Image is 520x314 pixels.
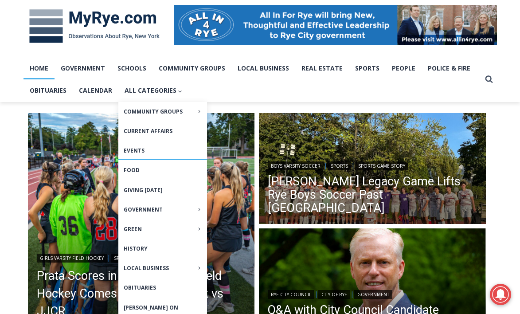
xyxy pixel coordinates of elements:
a: People [386,57,422,79]
a: Sports [328,161,351,170]
div: | | [268,288,477,299]
nav: Primary Navigation [23,57,481,102]
a: Sports Game Story [355,161,408,170]
a: Home [23,57,55,79]
button: Child menu of Community Groups [118,102,207,121]
a: Current Affairs [118,122,207,141]
a: Schools [111,57,152,79]
a: Police & Fire [422,57,477,79]
a: Sports [349,57,386,79]
a: Food [118,161,207,180]
a: [PERSON_NAME] Read Sanctuary Fall Fest: [DATE] [0,88,133,110]
div: | | [268,160,477,170]
button: View Search Form [481,71,497,87]
a: Events [118,141,207,160]
a: Government [354,290,392,299]
a: Government [55,57,111,79]
a: Rye City Council [268,290,314,299]
a: Girls Varsity Field Hockey [37,254,107,263]
button: Child menu of All Categories [118,79,189,102]
a: Community Groups [152,57,231,79]
img: MyRye.com [23,3,165,49]
a: Read More Felix Wismer’s Legacy Game Lifts Rye Boys Soccer Past Pleasantville [259,113,486,227]
a: History [118,239,207,258]
button: Child menu of Government [118,200,207,219]
img: All in for Rye [174,5,497,45]
a: Calendar [73,79,118,102]
h4: [PERSON_NAME] Read Sanctuary Fall Fest: [DATE] [7,89,118,110]
a: Local Business [231,57,295,79]
a: Giving [DATE] [118,181,207,200]
div: 5 [93,75,97,84]
a: City of Rye [318,290,350,299]
a: Real Estate [295,57,349,79]
button: Child menu of Green [118,220,207,239]
span: Intern @ [DOMAIN_NAME] [232,88,411,108]
a: Sports [111,254,134,263]
button: Child menu of Local Business [118,259,207,278]
div: / [99,75,102,84]
a: Obituaries [118,278,207,297]
a: Boys Varsity Soccer [268,161,324,170]
div: 6 [104,75,108,84]
img: (PHOTO: The Rye Boys Soccer team from October 4, 2025, against Pleasantville. Credit: Daniela Arr... [259,113,486,227]
div: | | [37,252,246,263]
div: unique DIY crafts [93,26,128,73]
div: "At the 10am stand-up meeting, each intern gets a chance to take [PERSON_NAME] and the other inte... [224,0,419,86]
a: Intern @ [DOMAIN_NAME] [213,86,430,110]
a: Obituaries [23,79,73,102]
a: [PERSON_NAME] Legacy Game Lifts Rye Boys Soccer Past [GEOGRAPHIC_DATA] [268,175,477,215]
